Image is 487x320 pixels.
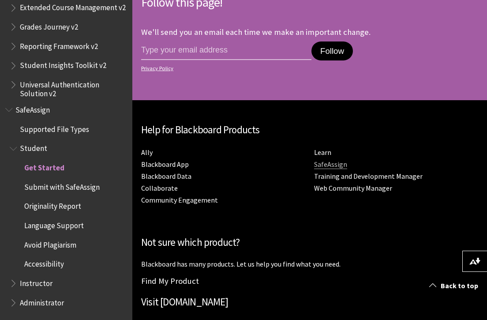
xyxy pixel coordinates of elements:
a: Blackboard App [141,160,189,169]
span: Supported File Types [20,122,89,134]
h2: Help for Blackboard Products [141,122,478,138]
span: Instructor [20,276,52,288]
span: Student Insights Toolkit v2 [20,58,106,70]
a: Blackboard Data [141,172,191,181]
input: email address [141,41,311,60]
a: Learn [314,148,331,157]
p: We'll send you an email each time we make an important change. [141,27,371,37]
p: Blackboard has many products. Let us help you find what you need. [141,259,478,269]
span: Accessibility [24,257,64,269]
span: Universal Authentication Solution v2 [20,77,126,98]
span: Get Started [24,160,64,172]
span: Language Support [24,218,84,230]
nav: Book outline for Blackboard SafeAssign [5,102,127,310]
span: SafeAssign [15,102,50,114]
span: Originality Report [24,199,81,211]
a: Collaborate [141,184,178,193]
a: Community Engagement [141,196,218,205]
a: SafeAssign [314,160,347,169]
span: Administrator [20,295,64,307]
button: Follow [311,41,353,61]
a: Ally [141,148,153,157]
span: Student [20,141,47,153]
span: Grades Journey v2 [20,19,78,31]
span: Avoid Plagiarism [24,237,76,249]
a: Visit [DOMAIN_NAME] [141,295,228,308]
a: Find My Product [141,276,199,286]
a: Privacy Policy [141,65,403,72]
a: Web Community Manager [314,184,392,193]
a: Back to top [423,278,487,294]
h2: Not sure which product? [141,235,478,250]
span: Submit with SafeAssign [24,180,100,192]
span: Extended Course Management v2 [20,0,126,12]
span: Reporting Framework v2 [20,39,98,51]
a: Training and Development Manager [314,172,423,181]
